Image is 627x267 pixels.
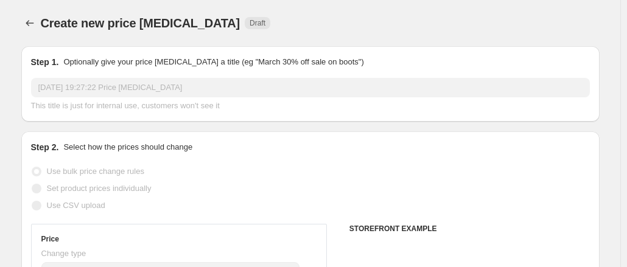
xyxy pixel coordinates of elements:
[250,18,265,28] span: Draft
[31,101,220,110] span: This title is just for internal use, customers won't see it
[63,141,192,153] p: Select how the prices should change
[47,184,152,193] span: Set product prices individually
[21,15,38,32] button: Price change jobs
[31,78,590,97] input: 30% off holiday sale
[41,234,59,244] h3: Price
[41,16,240,30] span: Create new price [MEDICAL_DATA]
[47,201,105,210] span: Use CSV upload
[41,249,86,258] span: Change type
[47,167,144,176] span: Use bulk price change rules
[31,56,59,68] h2: Step 1.
[349,224,590,234] h6: STOREFRONT EXAMPLE
[63,56,363,68] p: Optionally give your price [MEDICAL_DATA] a title (eg "March 30% off sale on boots")
[31,141,59,153] h2: Step 2.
